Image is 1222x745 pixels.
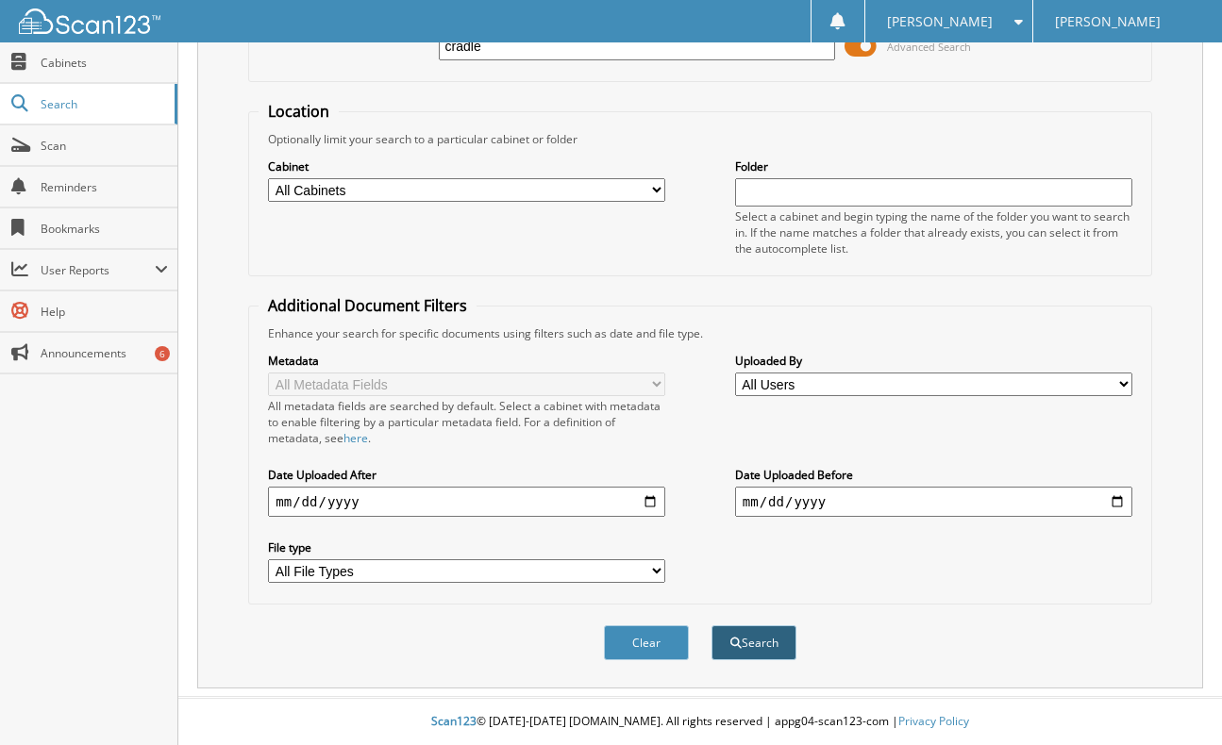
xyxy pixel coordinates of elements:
[604,625,689,660] button: Clear
[41,138,168,154] span: Scan
[898,713,969,729] a: Privacy Policy
[268,539,665,555] label: File type
[735,208,1132,257] div: Select a cabinet and begin typing the name of the folder you want to search in. If the name match...
[41,55,168,71] span: Cabinets
[41,304,168,320] span: Help
[41,221,168,237] span: Bookmarks
[259,101,339,122] legend: Location
[268,158,665,174] label: Cabinet
[259,325,1141,341] div: Enhance your search for specific documents using filters such as date and file type.
[155,346,170,361] div: 6
[735,467,1132,483] label: Date Uploaded Before
[268,398,665,446] div: All metadata fields are searched by default. Select a cabinet with metadata to enable filtering b...
[735,353,1132,369] label: Uploaded By
[268,353,665,369] label: Metadata
[268,467,665,483] label: Date Uploaded After
[268,487,665,517] input: start
[711,625,796,660] button: Search
[19,8,160,34] img: scan123-logo-white.svg
[1128,654,1222,745] iframe: Chat Widget
[431,713,477,729] span: Scan123
[41,179,168,195] span: Reminders
[41,262,155,278] span: User Reports
[41,345,168,361] span: Announcements
[259,295,477,316] legend: Additional Document Filters
[259,131,1141,147] div: Optionally limit your search to a particular cabinet or folder
[735,158,1132,174] label: Folder
[178,699,1222,745] div: © [DATE]-[DATE] [DOMAIN_NAME]. All rights reserved | appg04-scan123-com |
[41,96,165,112] span: Search
[343,430,368,446] a: here
[735,487,1132,517] input: end
[887,16,993,27] span: [PERSON_NAME]
[1055,16,1161,27] span: [PERSON_NAME]
[887,40,971,54] span: Advanced Search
